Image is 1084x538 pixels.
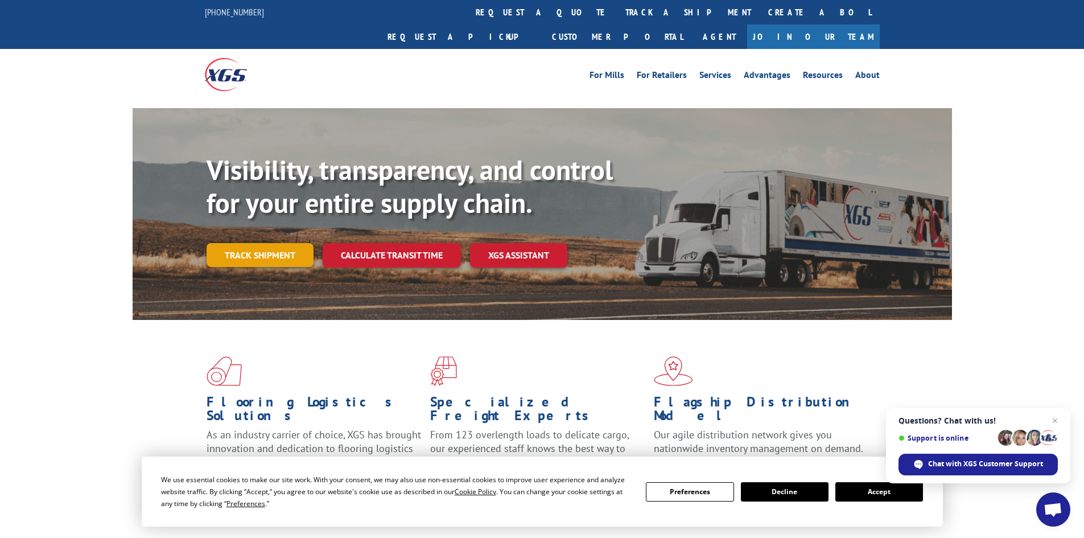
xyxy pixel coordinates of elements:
a: Resources [803,71,843,83]
a: Join Our Team [747,24,880,49]
img: xgs-icon-focused-on-flooring-red [430,356,457,386]
span: Chat with XGS Customer Support [928,459,1043,469]
span: Cookie Policy [455,487,496,496]
h1: Flagship Distribution Model [654,395,869,428]
div: We use essential cookies to make our site work. With your consent, we may also use non-essential ... [161,474,632,510]
span: Preferences [226,499,265,508]
div: Cookie Consent Prompt [142,457,943,527]
a: Advantages [744,71,790,83]
a: Open chat [1036,492,1070,527]
a: Services [699,71,731,83]
span: Our agile distribution network gives you nationwide inventory management on demand. [654,428,863,455]
a: Agent [691,24,747,49]
button: Decline [741,482,829,502]
a: For Mills [590,71,624,83]
a: Track shipment [207,243,314,267]
a: XGS ASSISTANT [470,243,567,268]
img: xgs-icon-total-supply-chain-intelligence-red [207,356,242,386]
a: For Retailers [637,71,687,83]
b: Visibility, transparency, and control for your entire supply chain. [207,152,613,220]
button: Accept [835,482,923,502]
a: [PHONE_NUMBER] [205,6,264,18]
span: Questions? Chat with us! [898,416,1058,425]
h1: Flooring Logistics Solutions [207,395,422,428]
a: Calculate transit time [323,243,461,268]
img: xgs-icon-flagship-distribution-model-red [654,356,693,386]
span: Support is online [898,434,994,442]
p: From 123 overlength loads to delicate cargo, our experienced staff knows the best way to move you... [430,428,645,479]
a: Request a pickup [379,24,543,49]
span: Chat with XGS Customer Support [898,454,1058,475]
span: As an industry carrier of choice, XGS has brought innovation and dedication to flooring logistics... [207,428,421,469]
a: Customer Portal [543,24,691,49]
a: About [855,71,880,83]
h1: Specialized Freight Experts [430,395,645,428]
button: Preferences [646,482,733,502]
